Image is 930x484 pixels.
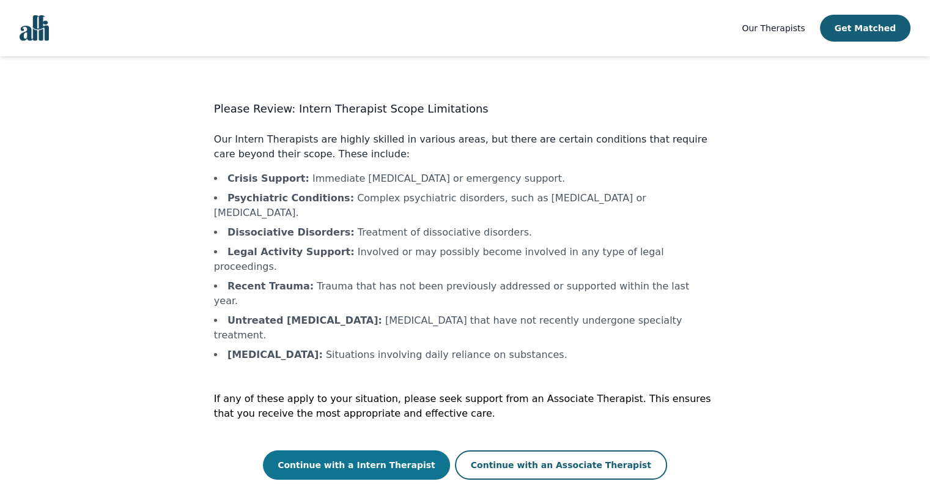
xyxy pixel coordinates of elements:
li: Treatment of dissociative disorders. [214,225,716,240]
button: Continue with a Intern Therapist [263,450,450,480]
b: Untreated [MEDICAL_DATA] : [227,315,382,326]
b: Psychiatric Conditions : [227,192,354,204]
li: Trauma that has not been previously addressed or supported within the last year. [214,279,716,308]
li: Immediate [MEDICAL_DATA] or emergency support. [214,171,716,186]
button: Continue with an Associate Therapist [455,450,667,480]
a: Our Therapists [742,21,805,35]
li: Complex psychiatric disorders, such as [MEDICAL_DATA] or [MEDICAL_DATA]. [214,191,716,220]
button: Get Matched [820,15,910,42]
p: Our Intern Therapists are highly skilled in various areas, but there are certain conditions that ... [214,132,716,162]
li: Situations involving daily reliance on substances. [214,348,716,362]
b: Recent Trauma : [227,280,314,292]
li: Involved or may possibly become involved in any type of legal proceedings. [214,245,716,274]
b: [MEDICAL_DATA] : [227,349,323,360]
h3: Please Review: Intern Therapist Scope Limitations [214,100,716,117]
b: Legal Activity Support : [227,246,355,258]
p: If any of these apply to your situation, please seek support from an Associate Therapist. This en... [214,392,716,421]
span: Our Therapists [742,23,805,33]
b: Crisis Support : [227,173,309,184]
img: alli logo [20,15,49,41]
li: [MEDICAL_DATA] that have not recently undergone specialty treatment. [214,313,716,343]
b: Dissociative Disorders : [227,226,355,238]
